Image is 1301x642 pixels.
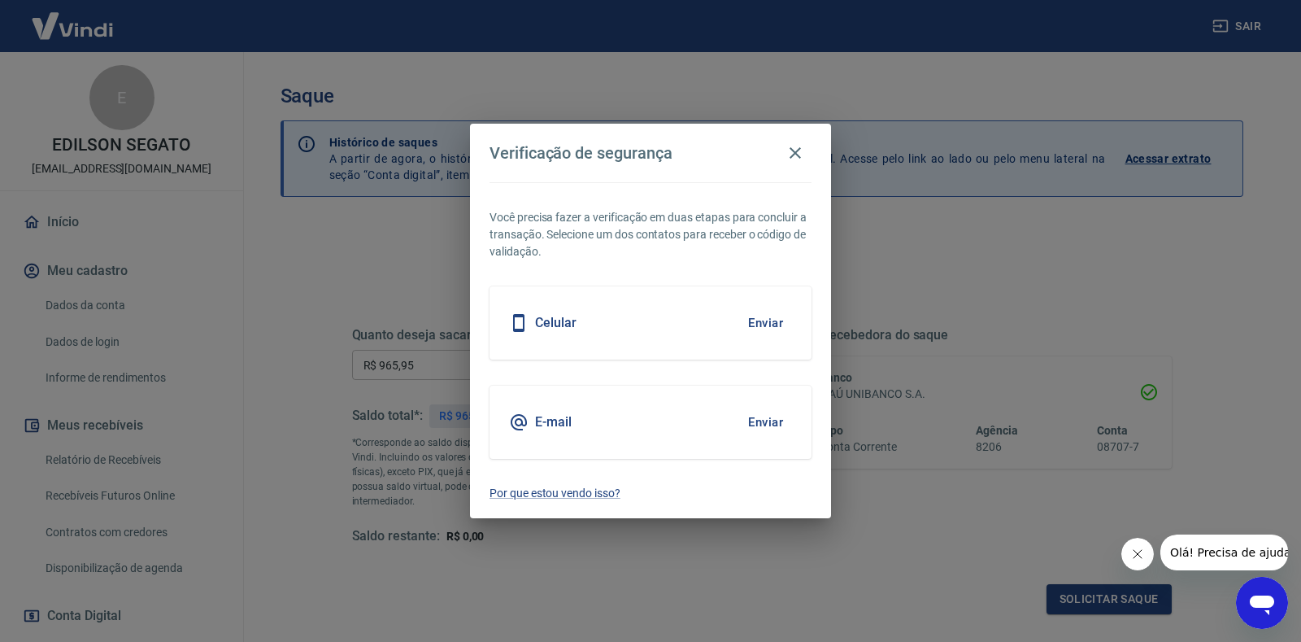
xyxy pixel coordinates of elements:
iframe: Mensagem da empresa [1160,535,1288,570]
p: Você precisa fazer a verificação em duas etapas para concluir a transação. Selecione um dos conta... [490,209,811,260]
h5: Celular [535,315,577,331]
a: Por que estou vendo isso? [490,485,811,502]
button: Enviar [739,405,792,439]
span: Olá! Precisa de ajuda? [10,11,137,24]
h5: E-mail [535,414,572,430]
iframe: Botão para abrir a janela de mensagens [1236,577,1288,629]
iframe: Fechar mensagem [1121,538,1154,570]
h4: Verificação de segurança [490,143,672,163]
button: Enviar [739,306,792,340]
